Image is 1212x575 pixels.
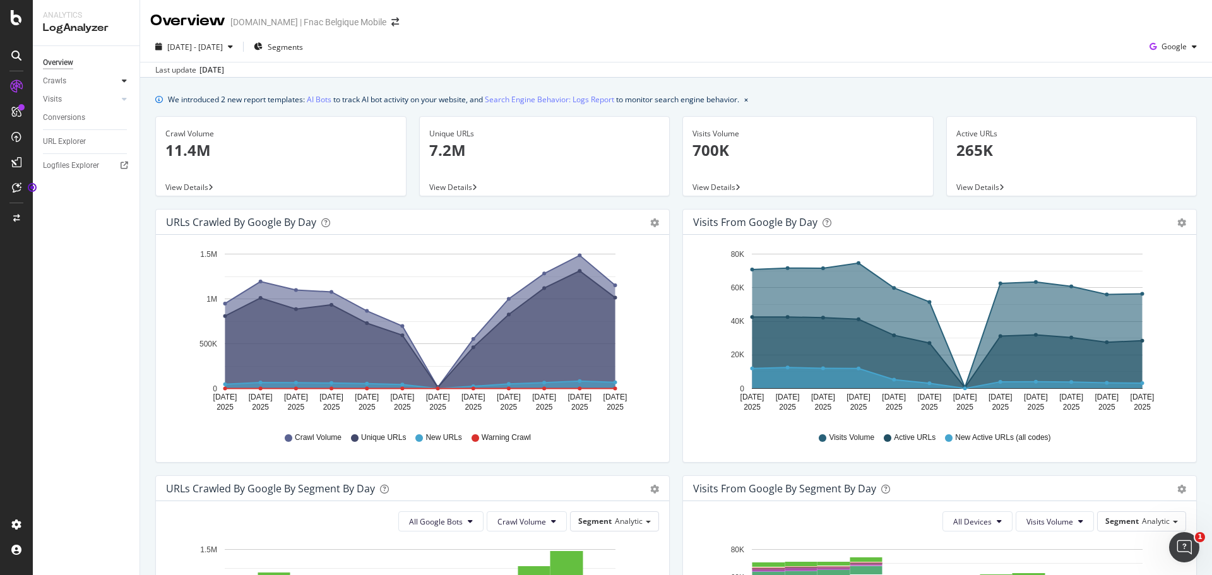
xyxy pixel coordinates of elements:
div: Overview [43,56,73,69]
text: [DATE] [776,393,800,401]
span: Segment [578,516,612,526]
text: 2025 [501,403,518,412]
text: 2025 [956,403,973,412]
div: URLs Crawled by Google by day [166,216,316,228]
span: View Details [165,182,208,193]
text: 2025 [779,403,796,412]
text: [DATE] [461,393,485,401]
div: arrow-right-arrow-left [391,18,399,27]
div: Tooltip anchor [27,182,38,193]
span: Analytic [1142,516,1170,526]
div: Visits Volume [692,128,924,139]
text: 2025 [1098,403,1115,412]
p: 7.2M [429,139,660,161]
text: 2025 [217,403,234,412]
div: Overview [150,10,225,32]
text: 2025 [921,403,938,412]
text: [DATE] [740,393,764,401]
div: [DATE] [199,64,224,76]
text: [DATE] [497,393,521,401]
text: 2025 [252,403,269,412]
span: All Devices [953,516,992,527]
svg: A chart. [693,245,1182,420]
text: 1.5M [200,250,217,259]
div: gear [1177,218,1186,227]
text: 2025 [850,403,867,412]
a: Logfiles Explorer [43,159,131,172]
text: [DATE] [391,393,415,401]
button: Google [1144,37,1202,57]
text: 2025 [288,403,305,412]
div: gear [1177,485,1186,494]
span: Crawl Volume [295,432,342,443]
a: Conversions [43,111,131,124]
text: 60K [731,283,744,292]
text: [DATE] [1095,393,1119,401]
text: 2025 [1028,403,1045,412]
button: Visits Volume [1016,511,1094,531]
text: [DATE] [567,393,591,401]
text: [DATE] [811,393,835,401]
text: 20K [731,351,744,360]
text: [DATE] [355,393,379,401]
span: All Google Bots [409,516,463,527]
text: [DATE] [1024,393,1048,401]
div: Active URLs [956,128,1187,139]
text: [DATE] [249,393,273,401]
text: 2025 [1134,403,1151,412]
span: New URLs [425,432,461,443]
div: Visits from Google By Segment By Day [693,482,876,495]
button: [DATE] - [DATE] [150,37,238,57]
text: 80K [731,545,744,554]
span: Visits Volume [829,432,874,443]
div: URL Explorer [43,135,86,148]
span: View Details [429,182,472,193]
text: 1.5M [200,545,217,554]
text: 0 [213,384,217,393]
text: 1M [206,295,217,304]
text: 0 [740,384,744,393]
a: URL Explorer [43,135,131,148]
div: Analytics [43,10,129,21]
text: 2025 [992,403,1009,412]
div: Visits from Google by day [693,216,817,228]
text: 2025 [394,403,411,412]
button: Segments [249,37,308,57]
text: [DATE] [319,393,343,401]
a: AI Bots [307,93,331,106]
text: [DATE] [953,393,977,401]
div: Last update [155,64,224,76]
text: 2025 [323,403,340,412]
text: 2025 [815,403,832,412]
span: Crawl Volume [497,516,546,527]
a: Visits [43,93,118,106]
iframe: Intercom live chat [1169,532,1199,562]
text: [DATE] [918,393,942,401]
text: 2025 [886,403,903,412]
span: Visits Volume [1026,516,1073,527]
text: 2025 [536,403,553,412]
span: Google [1161,41,1187,52]
text: 2025 [429,403,446,412]
text: 2025 [571,403,588,412]
div: Conversions [43,111,85,124]
p: 700K [692,139,924,161]
div: gear [650,485,659,494]
div: [DOMAIN_NAME] | Fnac Belgique Mobile [230,16,386,28]
div: Crawl Volume [165,128,396,139]
button: Crawl Volume [487,511,567,531]
text: [DATE] [426,393,450,401]
text: 40K [731,317,744,326]
text: 2025 [744,403,761,412]
text: [DATE] [1059,393,1083,401]
span: View Details [956,182,999,193]
text: [DATE] [1131,393,1155,401]
span: Warning Crawl [482,432,531,443]
div: Unique URLs [429,128,660,139]
span: New Active URLs (all codes) [955,432,1050,443]
text: [DATE] [532,393,556,401]
button: close banner [741,90,751,109]
text: 2025 [359,403,376,412]
p: 265K [956,139,1187,161]
div: gear [650,218,659,227]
